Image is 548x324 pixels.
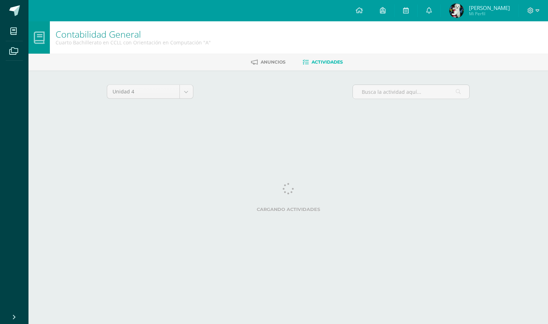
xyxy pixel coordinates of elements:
[261,59,286,65] span: Anuncios
[113,85,174,98] span: Unidad 4
[56,29,211,39] h1: Contabilidad General
[107,85,193,98] a: Unidad 4
[469,11,510,17] span: Mi Perfil
[251,56,286,68] a: Anuncios
[56,39,211,46] div: Cuarto Bachillerato en CCLL con Orientación en Computación 'A'
[107,207,470,212] label: Cargando actividades
[303,56,343,68] a: Actividades
[449,4,464,18] img: 70015ccc4c082194efa4aa3ae2a158a9.png
[312,59,343,65] span: Actividades
[56,28,141,40] a: Contabilidad General
[469,4,510,11] span: [PERSON_NAME]
[353,85,469,99] input: Busca la actividad aquí...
